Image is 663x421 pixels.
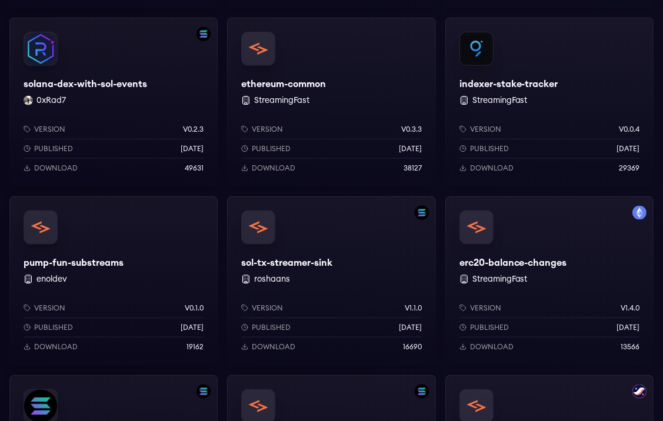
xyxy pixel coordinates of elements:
[252,163,295,173] p: Download
[470,125,501,134] p: Version
[254,95,309,106] button: StreamingFast
[632,206,647,220] img: Filter by mainnet network
[401,125,422,134] p: v0.3.3
[445,18,654,187] a: indexer-stake-trackerindexer-stake-tracker StreamingFastVersionv0.0.4Published[DATE]Download29369
[399,323,422,332] p: [DATE]
[470,163,514,173] p: Download
[621,342,639,352] p: 13566
[405,303,422,313] p: v1.1.0
[252,323,291,332] p: Published
[252,303,283,313] p: Version
[399,144,422,153] p: [DATE]
[415,206,429,220] img: Filter by solana network
[470,342,514,352] p: Download
[34,144,73,153] p: Published
[252,342,295,352] p: Download
[470,144,509,153] p: Published
[181,323,204,332] p: [DATE]
[445,196,654,366] a: Filter by mainnet networkerc20-balance-changeserc20-balance-changes StreamingFastVersionv1.4.0Pub...
[181,144,204,153] p: [DATE]
[34,342,78,352] p: Download
[415,385,429,399] img: Filter by solana network
[34,323,73,332] p: Published
[183,125,204,134] p: v0.2.3
[185,163,204,173] p: 49631
[196,27,211,41] img: Filter by solana network
[227,196,435,366] a: Filter by solana networksol-tx-streamer-sinksol-tx-streamer-sink roshaansVersionv1.1.0Published[D...
[9,196,218,366] a: pump-fun-substreamspump-fun-substreams enoldevVersionv0.1.0Published[DATE]Download19162
[227,18,435,187] a: ethereum-commonethereum-common StreamingFastVersionv0.3.3Published[DATE]Download38127
[185,303,204,313] p: v0.1.0
[196,385,211,399] img: Filter by solana network
[403,342,422,352] p: 16690
[472,95,528,106] button: StreamingFast
[470,303,501,313] p: Version
[34,125,65,134] p: Version
[619,125,639,134] p: v0.0.4
[36,95,66,106] button: 0xRad7
[621,303,639,313] p: v1.4.0
[617,323,639,332] p: [DATE]
[34,303,65,313] p: Version
[252,125,283,134] p: Version
[404,163,422,173] p: 38127
[470,323,509,332] p: Published
[619,163,639,173] p: 29369
[9,18,218,187] a: Filter by solana networksolana-dex-with-sol-eventssolana-dex-with-sol-events0xRad7 0xRad7Versionv...
[254,273,290,285] button: roshaans
[252,144,291,153] p: Published
[34,163,78,173] p: Download
[36,273,67,285] button: enoldev
[186,342,204,352] p: 19162
[472,273,528,285] button: StreamingFast
[632,385,647,399] img: Filter by starknet network
[617,144,639,153] p: [DATE]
